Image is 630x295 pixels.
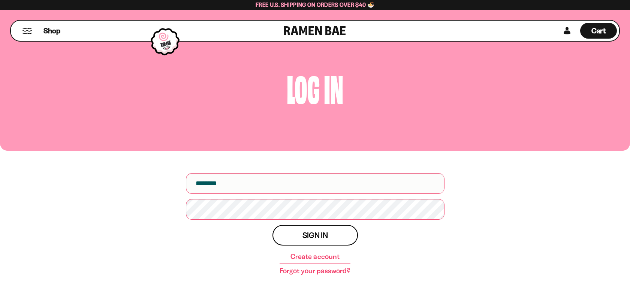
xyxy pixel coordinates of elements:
a: Create account [290,253,339,261]
button: Mobile Menu Trigger [22,28,32,34]
span: Sign in [302,231,328,239]
h1: Log in [6,70,624,103]
a: Forgot your password? [280,267,350,275]
div: Cart [580,21,617,41]
span: Shop [43,26,60,36]
span: Cart [591,26,606,35]
button: Sign in [272,225,358,246]
span: Free U.S. Shipping on Orders over $40 🍜 [256,1,374,8]
a: Shop [43,23,60,39]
